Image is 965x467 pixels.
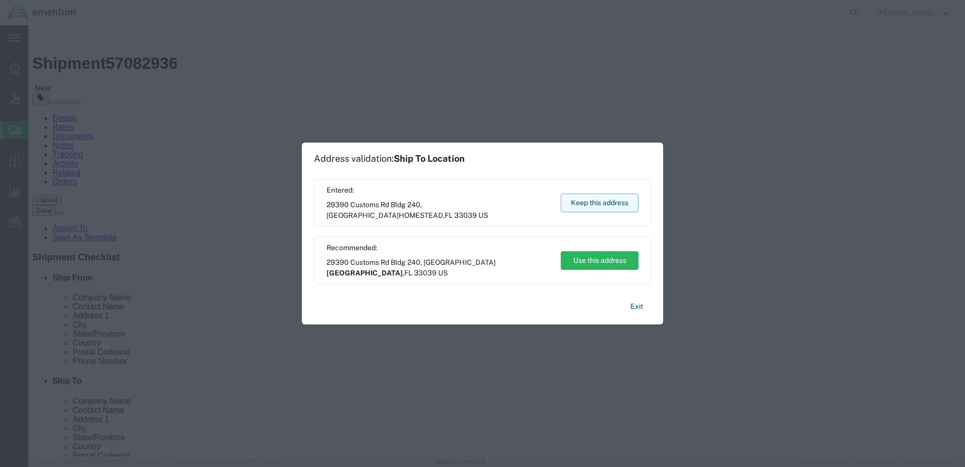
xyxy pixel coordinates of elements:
[454,211,477,219] span: 33039
[414,269,437,277] span: 33039
[314,153,465,164] h1: Address validation:
[327,257,551,278] span: 29390 Customs Rd Bldg 240, [GEOGRAPHIC_DATA] ,
[327,243,551,253] span: Recommended:
[478,211,488,219] span: US
[394,153,465,164] span: Ship To Location
[327,200,551,221] span: 29390 Customs Rd Bldg 240, [GEOGRAPHIC_DATA] ,
[622,298,651,315] button: Exit
[327,185,551,196] span: Entered:
[438,269,448,277] span: US
[399,211,443,219] span: HOMESTEAD
[327,269,403,277] span: [GEOGRAPHIC_DATA]
[445,211,453,219] span: FL
[404,269,412,277] span: FL
[561,194,638,212] button: Keep this address
[561,251,638,270] button: Use this address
